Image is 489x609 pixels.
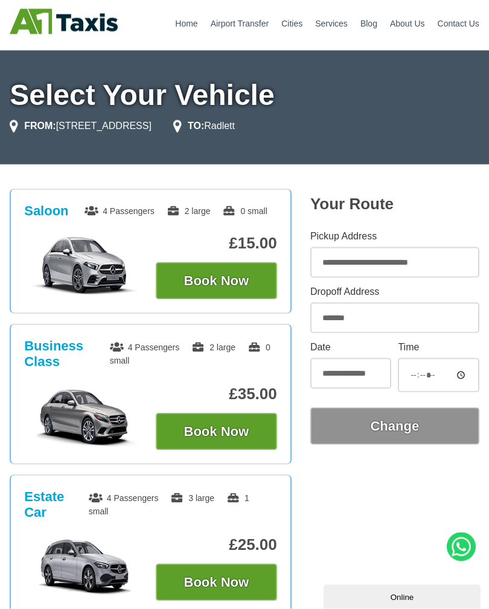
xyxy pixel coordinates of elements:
li: [STREET_ADDRESS] [10,119,152,133]
a: Home [175,19,197,28]
button: Book Now [156,564,277,601]
h3: Estate Car [24,489,89,520]
a: Cities [281,19,302,28]
p: £15.00 [156,234,277,253]
strong: FROM: [24,121,56,131]
span: 1 small [89,493,249,516]
strong: TO: [188,121,204,131]
p: £35.00 [156,385,277,403]
p: £25.00 [156,535,277,554]
label: Pickup Address [310,232,479,241]
label: Time [398,342,479,352]
span: 4 Passengers [85,206,155,216]
label: Dropoff Address [310,287,479,297]
h1: Select Your Vehicle [10,81,479,110]
img: Saloon [24,236,145,296]
a: Blog [360,19,377,28]
button: Book Now [156,262,277,300]
label: Date [310,342,391,352]
a: About Us [390,19,425,28]
h3: Business Class [24,338,109,370]
img: A1 Taxis St Albans LTD [10,9,118,34]
h3: Saloon [24,203,68,219]
span: 3 large [170,493,214,503]
span: 0 small [222,206,267,216]
img: Estate Car [24,537,145,598]
a: Contact Us [438,19,479,28]
span: 2 large [167,206,211,216]
button: Book Now [156,413,277,450]
li: Radlett [173,119,235,133]
span: 4 Passengers [89,493,159,503]
a: Services [315,19,348,28]
span: 4 Passengers [110,342,180,352]
h2: Your Route [310,195,479,213]
iframe: chat widget [324,582,483,609]
span: 2 large [191,342,235,352]
img: Business Class [24,387,145,447]
span: 0 small [110,342,270,365]
button: Change [310,408,479,445]
a: Airport Transfer [211,19,269,28]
